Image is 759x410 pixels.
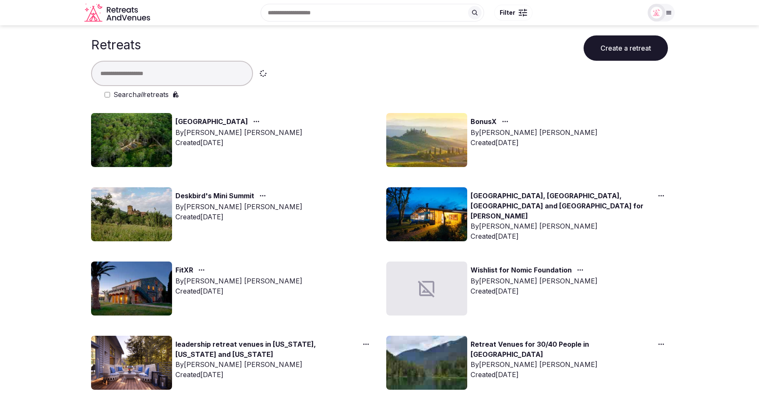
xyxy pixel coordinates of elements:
[137,90,144,99] em: all
[471,231,668,241] div: Created [DATE]
[471,265,572,276] a: Wishlist for Nomic Foundation
[91,336,172,390] img: Top retreat image for the retreat: leadership retreat venues in California, Hawaii and Colorado
[471,116,497,127] a: BonusX
[175,265,193,276] a: FitXR
[91,262,172,316] img: Top retreat image for the retreat: FitXR
[471,127,598,138] div: By [PERSON_NAME] [PERSON_NAME]
[471,339,653,359] a: Retreat Venues for 30/40 People in [GEOGRAPHIC_DATA]
[113,89,169,100] label: Search retreats
[386,336,467,390] img: Top retreat image for the retreat: Retreat Venues for 30/40 People in British Columbia
[471,191,653,221] a: [GEOGRAPHIC_DATA], [GEOGRAPHIC_DATA], [GEOGRAPHIC_DATA] and [GEOGRAPHIC_DATA] for [PERSON_NAME]
[175,202,302,212] div: By [PERSON_NAME] [PERSON_NAME]
[175,138,302,148] div: Created [DATE]
[386,187,467,241] img: Top retreat image for the retreat: Costa Rica, Mexico, Bali and Italy for Josh Kramer
[175,116,248,127] a: [GEOGRAPHIC_DATA]
[500,8,515,17] span: Filter
[175,212,302,222] div: Created [DATE]
[494,5,533,21] button: Filter
[175,286,302,296] div: Created [DATE]
[84,3,152,22] svg: Retreats and Venues company logo
[471,370,668,380] div: Created [DATE]
[91,37,141,52] h1: Retreats
[175,370,373,380] div: Created [DATE]
[175,276,302,286] div: By [PERSON_NAME] [PERSON_NAME]
[584,35,668,61] button: Create a retreat
[91,113,172,167] img: Top retreat image for the retreat: Turkey
[175,359,373,370] div: By [PERSON_NAME] [PERSON_NAME]
[175,191,254,202] a: Deskbird's Mini Summit
[471,276,598,286] div: By [PERSON_NAME] [PERSON_NAME]
[175,127,302,138] div: By [PERSON_NAME] [PERSON_NAME]
[471,286,598,296] div: Created [DATE]
[471,359,668,370] div: By [PERSON_NAME] [PERSON_NAME]
[386,113,467,167] img: Top retreat image for the retreat: BonusX
[175,339,358,359] a: leadership retreat venues in [US_STATE], [US_STATE] and [US_STATE]
[91,187,172,241] img: Top retreat image for the retreat: Deskbird's Mini Summit
[84,3,152,22] a: Visit the homepage
[471,138,598,148] div: Created [DATE]
[651,7,662,19] img: Matt Grant Oakes
[471,221,668,231] div: By [PERSON_NAME] [PERSON_NAME]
